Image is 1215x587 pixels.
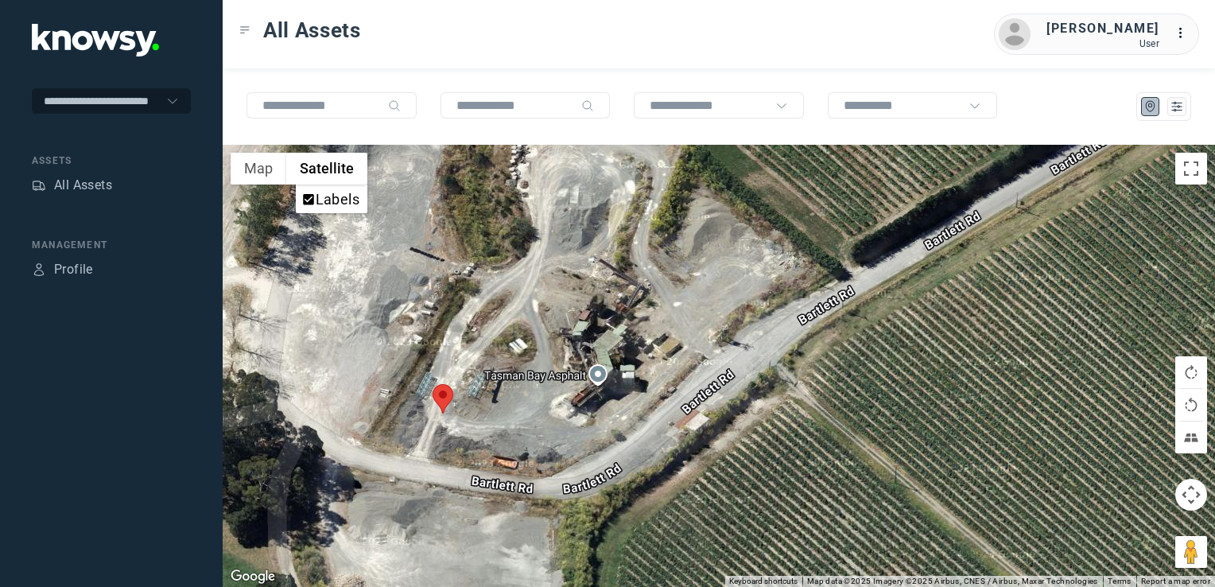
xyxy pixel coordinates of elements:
div: Toggle Menu [239,25,250,36]
a: Open this area in Google Maps (opens a new window) [227,566,279,587]
div: Management [32,238,191,252]
div: : [1175,24,1194,43]
button: Show satellite imagery [286,153,367,185]
span: Map data ©2025 Imagery ©2025 Airbus, CNES / Airbus, Maxar Technologies [807,577,1098,585]
tspan: ... [1176,27,1192,39]
div: Map [1143,99,1158,114]
div: Search [388,99,401,112]
a: AssetsAll Assets [32,176,112,195]
button: Tilt map [1175,422,1207,453]
div: Search [581,99,594,112]
a: Terms (opens in new tab) [1108,577,1132,585]
button: Drag Pegman onto the map to open Street View [1175,536,1207,568]
button: Keyboard shortcuts [729,576,798,587]
button: Rotate map counterclockwise [1175,389,1207,421]
img: avatar.png [999,18,1031,50]
label: Labels [316,191,359,208]
img: Application Logo [32,24,159,56]
span: All Assets [263,16,361,45]
div: Profile [54,260,93,279]
div: Assets [32,154,191,168]
div: All Assets [54,176,112,195]
div: User [1046,38,1159,49]
div: Assets [32,178,46,192]
div: : [1175,24,1194,45]
img: Google [227,566,279,587]
a: ProfileProfile [32,260,93,279]
li: Labels [297,186,366,212]
div: Profile [32,262,46,277]
a: Report a map error [1141,577,1210,585]
div: [PERSON_NAME] [1046,19,1159,38]
div: List [1170,99,1184,114]
button: Toggle fullscreen view [1175,153,1207,185]
button: Show street map [231,153,286,185]
button: Map camera controls [1175,479,1207,511]
button: Rotate map clockwise [1175,356,1207,388]
ul: Show satellite imagery [296,185,367,213]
